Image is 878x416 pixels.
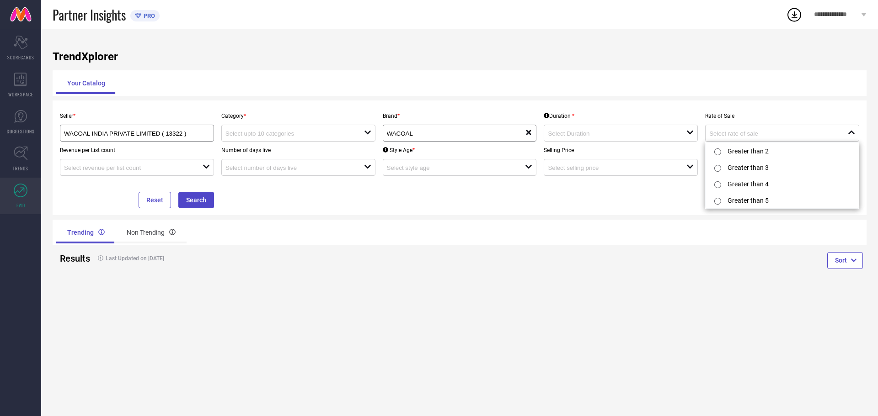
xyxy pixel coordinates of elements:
div: Duration [544,113,574,119]
div: Style Age [383,147,415,153]
h1: TrendXplorer [53,50,867,63]
span: SUGGESTIONS [7,128,35,135]
input: Select seller [64,130,195,137]
li: Greater than 5 [706,192,859,208]
div: Open download list [786,6,803,23]
p: Brand [383,113,537,119]
p: Category [221,113,375,119]
p: Seller [60,113,214,119]
div: Your Catalog [56,72,116,94]
input: Select revenue per list count [64,164,189,171]
p: Revenue per List count [60,147,214,153]
button: Sort [827,252,863,269]
div: Non Trending [116,221,187,243]
button: Reset [139,192,171,208]
span: TRENDS [13,165,28,172]
span: Partner Insights [53,5,126,24]
input: Select Duration [548,130,673,137]
p: Number of days live [221,147,375,153]
span: FWD [16,202,25,209]
div: Trending [56,221,116,243]
div: WACOAL INDIA PRIVATE LIMITED ( 13322 ) [64,129,210,137]
div: WACOAL [387,129,525,137]
li: Greater than 4 [706,175,859,192]
input: Select brands [387,130,512,137]
li: Greater than 2 [706,142,859,159]
span: WORKSPACE [8,91,33,98]
h4: Last Updated on [DATE] [93,255,419,262]
input: Select style age [387,164,512,171]
p: Selling Price [544,147,698,153]
input: Select upto 10 categories [225,130,350,137]
h2: Results [60,253,86,264]
p: Rate of Sale [705,113,859,119]
button: Search [178,192,214,208]
input: Select selling price [548,164,673,171]
span: PRO [141,12,155,19]
input: Select number of days live [225,164,350,171]
span: SCORECARDS [7,54,34,61]
li: Greater than 3 [706,159,859,175]
input: Select rate of sale [709,130,834,137]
